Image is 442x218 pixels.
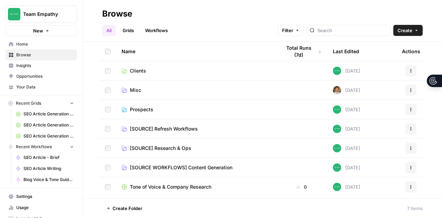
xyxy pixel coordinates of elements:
div: 0 [281,183,322,190]
img: 9peqd3ak2lieyojmlm10uxo82l57 [333,86,341,94]
span: SEO Article Generation Grid - Mevo [23,133,74,139]
a: SEO Article - Brief [13,152,77,163]
div: [DATE] [333,67,360,75]
a: Browse [6,49,77,60]
a: [SOURCE] Refresh Workflows [122,125,270,132]
a: SEO Article Generation Grid - Mevo [13,131,77,142]
div: [DATE] [333,125,360,133]
div: Browse [102,8,132,19]
button: Recent Grids [6,98,77,108]
button: Create [393,25,423,36]
img: wwg0kvabo36enf59sssm51gfoc5r [333,144,341,152]
button: New [6,26,77,36]
span: Settings [16,193,74,200]
button: Recent Workflows [6,142,77,152]
a: SEO Article Generation Grid - Evrland [13,120,77,131]
span: Prospects [130,106,153,113]
span: Browse [16,52,74,58]
div: Last Edited [333,42,359,61]
span: [SOURCE] Refresh Workflows [130,125,198,132]
span: SEO Article Writing [23,165,74,172]
a: Insights [6,60,77,71]
span: Create Folder [113,205,142,212]
div: [DATE] [333,105,360,114]
a: [SOURCE WORKFLOWS] Content Generation [122,164,270,171]
a: Opportunities [6,71,77,82]
div: [DATE] [333,183,360,191]
span: Your Data [16,84,74,90]
a: Prospects [122,106,270,113]
img: wwg0kvabo36enf59sssm51gfoc5r [333,183,341,191]
span: Recent Workflows [16,144,52,150]
a: Workflows [141,25,172,36]
img: wwg0kvabo36enf59sssm51gfoc5r [333,105,341,114]
span: Blog Voice & Tone Guidelines [23,177,74,183]
img: Team Empathy Logo [8,8,20,20]
input: Search [317,27,387,34]
button: Filter [278,25,304,36]
a: Home [6,39,77,50]
span: Opportunities [16,73,74,79]
a: [SOURCE] Research & Ops [122,145,270,152]
div: [DATE] [333,163,360,172]
a: Usage [6,202,77,213]
img: wwg0kvabo36enf59sssm51gfoc5r [333,163,341,172]
span: [SOURCE] Research & Ops [130,145,191,152]
a: SEO Article Generation Grid - Uncharted Influencer Agency [13,108,77,120]
a: Settings [6,191,77,202]
a: Your Data [6,82,77,93]
button: Create Folder [102,203,146,214]
a: All [102,25,116,36]
div: Actions [402,42,420,61]
span: Insights [16,63,74,69]
span: Usage [16,205,74,211]
a: Grids [118,25,138,36]
a: Misc [122,87,270,94]
span: [SOURCE WORKFLOWS] Content Generation [130,164,232,171]
img: wwg0kvabo36enf59sssm51gfoc5r [333,125,341,133]
div: Name [122,42,270,61]
span: Home [16,41,74,47]
span: Team Empathy [23,11,65,18]
span: New [33,27,43,34]
div: [DATE] [333,144,360,152]
img: wwg0kvabo36enf59sssm51gfoc5r [333,67,341,75]
a: Blog Voice & Tone Guidelines [13,174,77,185]
span: SEO Article Generation Grid - Evrland [23,122,74,128]
a: SEO Article Writing [13,163,77,174]
div: 7 Items [407,205,423,212]
div: Total Runs (7d) [281,42,322,61]
span: Create [397,27,412,34]
div: [DATE] [333,86,360,94]
button: Workspace: Team Empathy [6,6,77,23]
span: Recent Grids [16,100,41,106]
a: Clients [122,67,270,74]
span: Misc [130,87,141,94]
span: Clients [130,67,146,74]
span: SEO Article Generation Grid - Uncharted Influencer Agency [23,111,74,117]
span: SEO Article - Brief [23,154,74,161]
a: Tone of Voice & Company Research [122,183,270,190]
span: Tone of Voice & Company Research [130,183,211,190]
span: Filter [282,27,293,34]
